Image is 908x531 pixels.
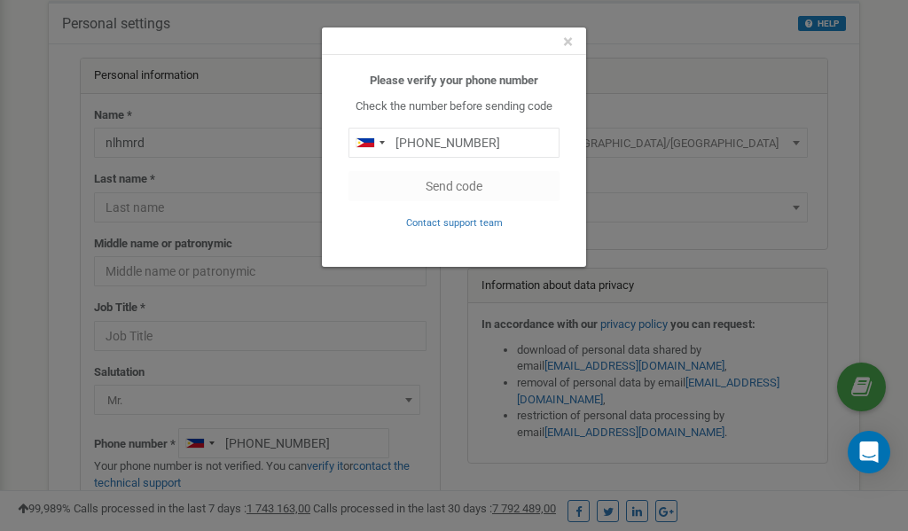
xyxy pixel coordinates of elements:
[406,215,503,229] a: Contact support team
[848,431,890,473] div: Open Intercom Messenger
[370,74,538,87] b: Please verify your phone number
[348,171,560,201] button: Send code
[563,31,573,52] span: ×
[348,98,560,115] p: Check the number before sending code
[406,217,503,229] small: Contact support team
[348,128,560,158] input: 0905 123 4567
[349,129,390,157] div: Telephone country code
[563,33,573,51] button: Close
